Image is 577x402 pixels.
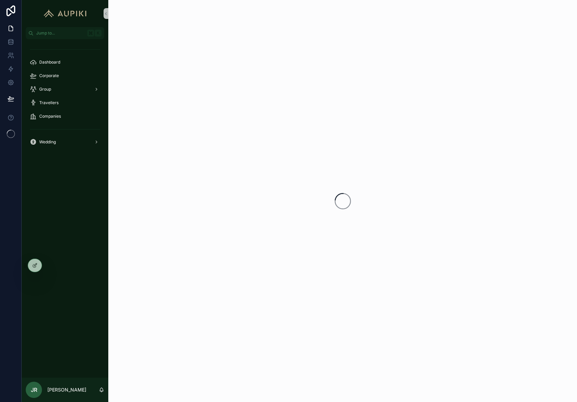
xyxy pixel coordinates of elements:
span: Jump to... [36,30,85,36]
span: Wedding [39,139,56,145]
a: Group [26,83,104,95]
a: Travellers [26,97,104,109]
span: K [95,30,101,36]
a: Dashboard [26,56,104,68]
span: Corporate [39,73,59,78]
span: Travellers [39,100,59,105]
img: App logo [41,8,90,19]
a: Wedding [26,136,104,148]
button: Jump to...K [26,27,104,39]
p: [PERSON_NAME] [47,386,86,393]
span: Companies [39,114,61,119]
span: JR [31,386,37,394]
span: Group [39,87,51,92]
a: Corporate [26,70,104,82]
div: scrollable content [22,39,108,157]
a: Companies [26,110,104,122]
span: Dashboard [39,60,60,65]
